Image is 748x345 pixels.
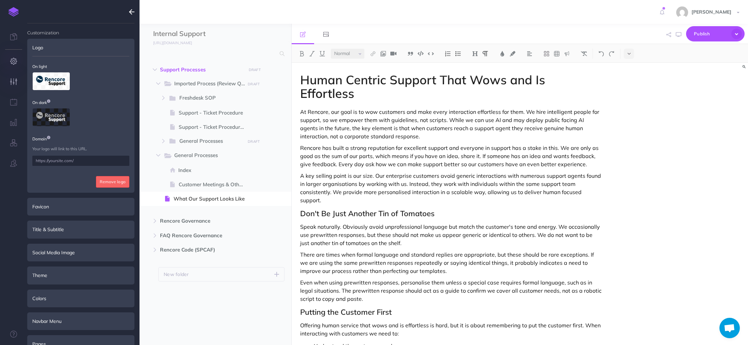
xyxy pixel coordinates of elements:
div: Colors [27,290,134,307]
span: Rencore Code (SPCAF) [160,246,242,254]
small: DRAFT [249,68,261,72]
input: https://yoursite.com/ [32,156,129,166]
img: logo_W4r8OYbBuYm1QodO.png [33,72,70,90]
p: On dark [32,99,129,106]
img: Underline button [319,51,325,56]
div: Logo [27,39,134,56]
img: logo_dark_W4r8OYbBuYm1QodO.png [33,108,70,126]
img: Inline code button [428,51,434,56]
img: Callout dropdown menu button [564,51,570,56]
div: Theme [27,266,134,284]
img: Add image button [380,51,386,56]
button: New folder [158,267,284,281]
p: Your logo will link to this URL. [32,145,129,152]
p: A key selling point is our size. Our enterprise customers avoid generic interactions with numerou... [300,172,603,204]
img: Headings dropdown button [472,51,478,56]
p: On light [32,63,129,70]
h4: Customization [27,23,134,35]
p: Speak naturally. Obviously avoid unprofessional language but match the customer's tone and energy... [300,223,603,247]
img: Add video button [390,51,396,56]
span: Support Processes [160,66,242,74]
p: Rencore has built a strong reputation for excellent support and everyone in support has a stake i... [300,144,603,168]
span: Rencore Governance [160,217,242,225]
div: Favicon [27,198,134,215]
span: Freshdesk SOP [179,94,240,103]
span: Customer Meetings & Other Department Meetings [179,180,250,189]
div: Open chat [719,318,740,338]
img: Create table button [554,51,560,56]
p: There are times when formal language and standard replies are appropriate, but these should be ra... [300,251,603,275]
img: Link button [370,51,376,56]
span: Support - Ticket Procedure [179,109,250,117]
button: Remove logo [96,176,129,188]
p: Domain [32,136,129,142]
small: DRAFT [248,139,260,144]
img: Redo [608,51,615,56]
img: Italic button [309,51,315,56]
p: At Rencore, our goal is to wow customers and make every interaction effortless for them. We hire ... [300,108,603,140]
input: Search [153,48,276,60]
span: What Our Support Looks Like [174,195,250,203]
small: DRAFT [248,82,260,86]
a: [URL][DOMAIN_NAME] [140,39,199,46]
img: logo-mark.svg [9,7,19,17]
img: Code block button [418,51,424,56]
div: Social Media Image [27,244,134,261]
input: Documentation Name [153,29,233,39]
img: Ordered list button [445,51,451,56]
h1: Human Centric Support That Wows and Is Effortless [300,73,603,100]
span: Publish [694,29,728,39]
button: Publish [686,26,745,41]
img: Alignment dropdown menu button [526,51,533,56]
img: Paragraph button [482,51,488,56]
h2: Don't Be Just Another Tin of Tomatoes [300,209,603,218]
span: General Processes [174,151,240,160]
span: Support - Ticket Procedure Draft [DATE] [179,123,250,131]
button: DRAFT [245,80,262,88]
h2: Putting the Customer First [300,308,603,316]
img: Bold button [299,51,305,56]
div: Navbar Menu [27,312,134,330]
span: Index [178,166,250,174]
span: FAQ Rencore Governance [160,231,242,240]
button: DRAFT [246,66,263,74]
span: Imported Process (Review Q3-25) [174,80,251,88]
p: Offering human service that wows and is effortless is hard, but it is about remembering to put th... [300,321,603,338]
img: Text background color button [509,51,516,56]
small: [URL][DOMAIN_NAME] [153,40,192,45]
img: 144ae60c011ffeabe18c6ddfbe14a5c9.jpg [676,6,688,18]
img: Undo [598,51,604,56]
p: New folder [164,271,189,278]
button: DRAFT [245,138,262,145]
img: Unordered list button [455,51,461,56]
span: General Processes [179,137,240,146]
img: Clear styles button [581,51,587,56]
img: Text color button [499,51,505,56]
img: Blockquote button [407,51,413,56]
div: Title & Subtitle [27,221,134,238]
p: Even when using prewritten responses, personalise them unless a special case requires formal lang... [300,278,603,303]
span: [PERSON_NAME] [688,9,735,15]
